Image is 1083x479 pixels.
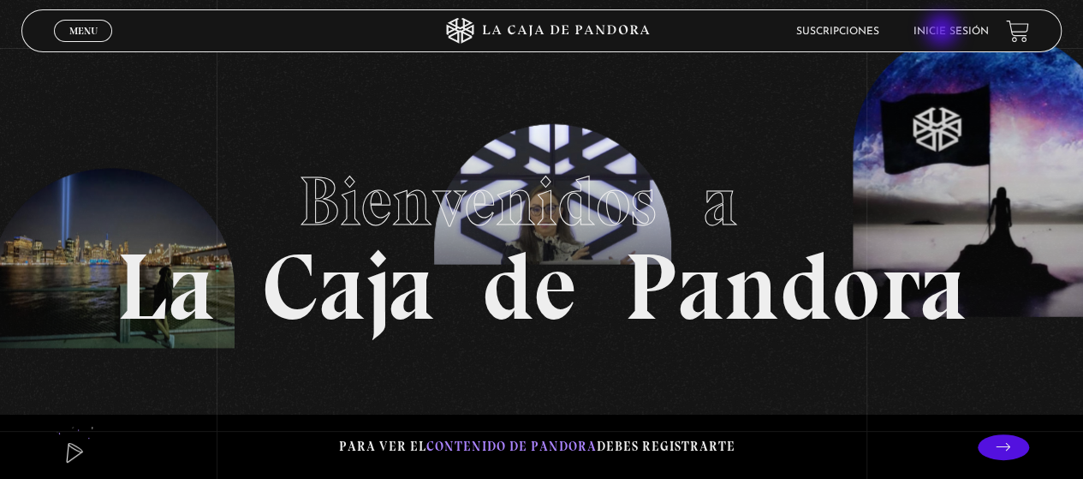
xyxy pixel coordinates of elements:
span: Cerrar [63,40,104,52]
h1: La Caja de Pandora [116,146,967,334]
p: Para ver el debes registrarte [339,435,735,458]
span: Bienvenidos a [299,160,785,242]
span: contenido de Pandora [426,439,597,454]
span: Menu [69,26,98,36]
a: Suscripciones [796,27,879,37]
a: Inicie sesión [913,27,989,37]
a: View your shopping cart [1006,20,1029,43]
